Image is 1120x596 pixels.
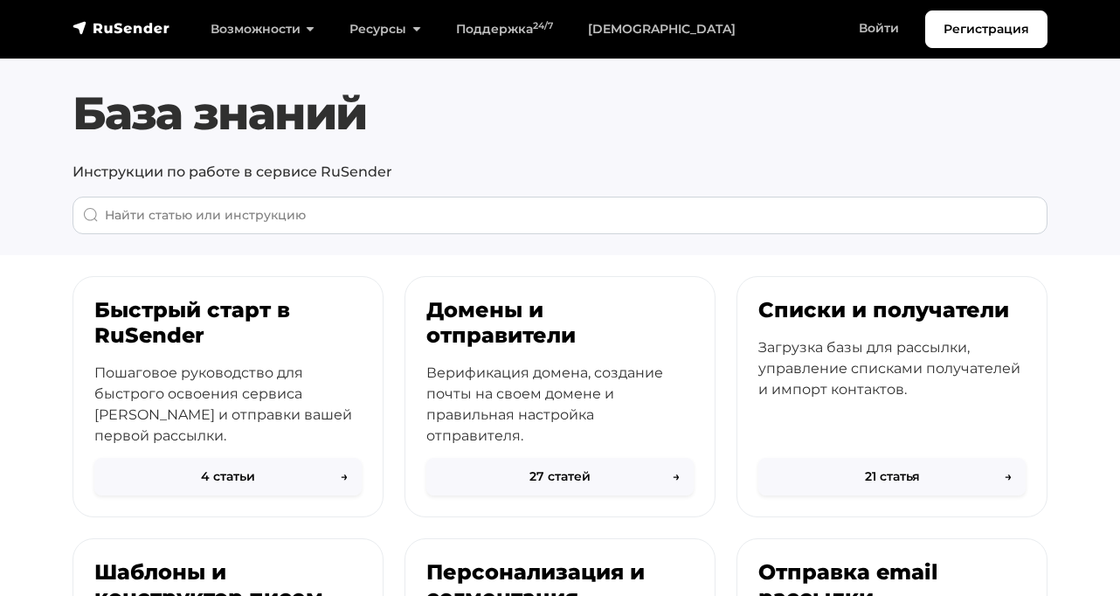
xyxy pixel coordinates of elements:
[1005,468,1012,486] span: →
[83,207,99,223] img: Поиск
[94,458,362,496] button: 4 статьи→
[73,197,1047,234] input: When autocomplete results are available use up and down arrows to review and enter to go to the d...
[439,11,570,47] a: Поддержка24/7
[570,11,753,47] a: [DEMOGRAPHIC_DATA]
[758,298,1026,323] h3: Списки и получатели
[332,11,438,47] a: Ресурсы
[533,20,553,31] sup: 24/7
[73,162,1047,183] p: Инструкции по работе в сервисе RuSender
[758,458,1026,496] button: 21 статья→
[426,298,694,349] h3: Домены и отправители
[73,276,384,517] a: Быстрый старт в RuSender Пошаговое руководство для быстрого освоения сервиса [PERSON_NAME] и отпр...
[341,468,348,486] span: →
[404,276,716,517] a: Домены и отправители Верификация домена, создание почты на своем домене и правильная настройка от...
[673,468,680,486] span: →
[193,11,332,47] a: Возможности
[73,19,170,37] img: RuSender
[426,458,694,496] button: 27 статей→
[73,87,1047,141] h1: База знаний
[925,10,1047,48] a: Регистрация
[736,276,1047,517] a: Списки и получатели Загрузка базы для рассылки, управление списками получателей и импорт контакто...
[94,298,362,349] h3: Быстрый старт в RuSender
[426,363,694,447] p: Верификация домена, создание почты на своем домене и правильная настройка отправителя.
[841,10,916,46] a: Войти
[94,363,362,447] p: Пошаговое руководство для быстрого освоения сервиса [PERSON_NAME] и отправки вашей первой рассылки.
[758,337,1026,400] p: Загрузка базы для рассылки, управление списками получателей и импорт контактов.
